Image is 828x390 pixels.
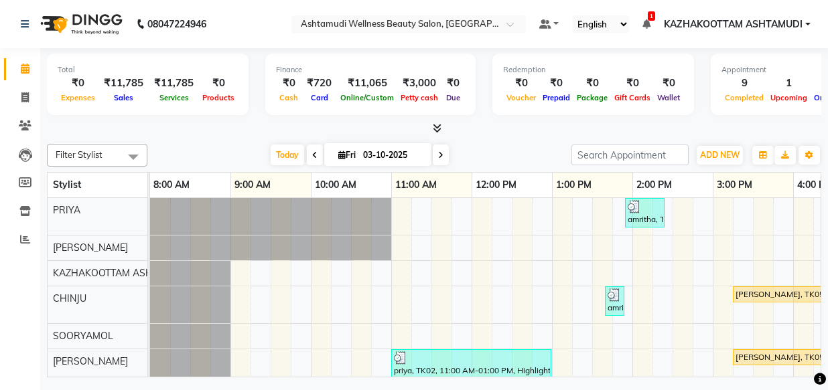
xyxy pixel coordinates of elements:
div: 1 [767,76,811,91]
button: ADD NEW [697,146,743,165]
span: Services [156,93,192,102]
div: amritha, TK08, 01:40 PM-01:55 PM, Eyebrows Threading [606,288,623,314]
div: ₹11,785 [98,76,149,91]
span: Expenses [58,93,98,102]
span: PRIYA [53,204,80,216]
div: priya, TK02, 11:00 AM-01:00 PM, Highlighting (Per Streaks),Anti-[MEDICAL_DATA] Treatment [393,351,550,377]
span: KAZHAKOOTTAM ASHTAMUDI [53,267,188,279]
div: 9 [721,76,767,91]
span: Upcoming [767,93,811,102]
a: 1 [642,18,650,30]
div: ₹11,785 [149,76,199,91]
a: 11:00 AM [392,175,440,195]
span: KAZHAKOOTTAM ASHTAMUDI [664,17,803,31]
div: ₹0 [573,76,611,91]
div: ₹0 [539,76,573,91]
span: Filter Stylist [56,149,102,160]
a: 12:00 PM [472,175,520,195]
div: Redemption [503,64,683,76]
div: ₹720 [301,76,337,91]
div: ₹11,065 [337,76,397,91]
div: ₹0 [503,76,539,91]
span: Due [443,93,464,102]
span: 1 [648,11,655,21]
div: ₹0 [654,76,683,91]
div: ₹3,000 [397,76,441,91]
span: Cash [276,93,301,102]
span: SOORYAMOL [53,330,113,342]
div: ₹0 [199,76,238,91]
img: logo [34,5,126,43]
span: Online/Custom [337,93,397,102]
div: ₹0 [611,76,654,91]
span: Voucher [503,93,539,102]
input: 2025-10-03 [359,145,426,165]
span: Sales [111,93,137,102]
span: CHINJU [53,292,86,304]
span: Products [199,93,238,102]
b: 08047224946 [147,5,206,43]
span: Today [271,144,304,165]
span: [PERSON_NAME] [53,241,128,254]
div: Total [58,64,238,76]
div: ₹0 [276,76,301,91]
span: Petty cash [397,93,441,102]
span: Prepaid [539,93,573,102]
div: Finance [276,64,465,76]
span: Fri [335,150,359,160]
div: ₹0 [441,76,465,91]
div: ₹0 [58,76,98,91]
a: 1:00 PM [553,175,595,195]
a: 3:00 PM [713,175,756,195]
span: Package [573,93,611,102]
span: Completed [721,93,767,102]
a: 9:00 AM [231,175,274,195]
span: Wallet [654,93,683,102]
div: amritha, TK08, 01:55 PM-02:25 PM, Full Face Threading [626,200,663,225]
span: [PERSON_NAME] [53,355,128,367]
input: Search Appointment [571,144,689,165]
a: 2:00 PM [633,175,675,195]
a: 10:00 AM [312,175,360,195]
span: ADD NEW [700,150,740,160]
span: Stylist [53,179,81,191]
a: 8:00 AM [150,175,193,195]
span: Card [307,93,332,102]
span: Gift Cards [611,93,654,102]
